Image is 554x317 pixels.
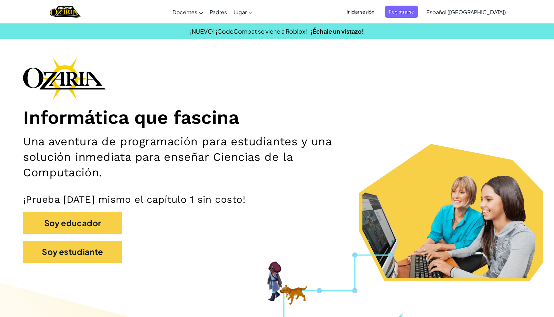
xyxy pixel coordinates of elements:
[190,27,307,35] span: ¡NUEVO! ¡CodeCombat se viene a Roblox!
[310,27,364,35] a: ¡Échale un vistazo!
[343,6,378,18] button: Iniciar sesión
[50,5,80,18] a: Ozaria by CodeCombat logo
[23,194,531,206] p: ¡Prueba [DATE] mismo el capítulo 1 sin costo!
[233,9,247,16] span: Jugar
[23,241,122,263] button: Soy estudiante
[385,6,418,18] button: Registrarse
[169,3,206,21] a: Docentes
[23,57,106,100] img: Ozaria branding logo
[23,106,531,129] h1: Informática que fascina
[423,3,509,21] a: Español ([GEOGRAPHIC_DATA])
[426,9,506,16] span: Español ([GEOGRAPHIC_DATA])
[230,3,256,21] a: Jugar
[206,3,230,21] a: Padres
[172,9,197,16] span: Docentes
[50,5,80,18] img: Home
[23,212,122,234] button: Soy educador
[23,134,363,180] h2: Una aventura de programación para estudiantes y una solución inmediata para enseñar Ciencias de l...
